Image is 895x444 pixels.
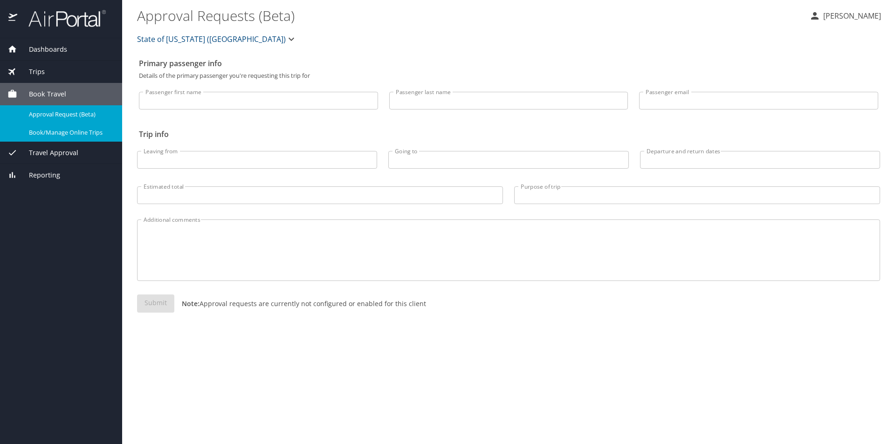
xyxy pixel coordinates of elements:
[29,110,111,119] span: Approval Request (Beta)
[139,56,878,71] h2: Primary passenger info
[17,148,78,158] span: Travel Approval
[139,73,878,79] p: Details of the primary passenger you're requesting this trip for
[805,7,885,24] button: [PERSON_NAME]
[139,127,878,142] h2: Trip info
[17,170,60,180] span: Reporting
[174,299,426,308] p: Approval requests are currently not configured or enabled for this client
[137,1,802,30] h1: Approval Requests (Beta)
[17,67,45,77] span: Trips
[18,9,106,27] img: airportal-logo.png
[29,128,111,137] span: Book/Manage Online Trips
[137,33,286,46] span: State of [US_STATE] ([GEOGRAPHIC_DATA])
[17,89,66,99] span: Book Travel
[17,44,67,55] span: Dashboards
[8,9,18,27] img: icon-airportal.png
[182,299,200,308] strong: Note:
[133,30,301,48] button: State of [US_STATE] ([GEOGRAPHIC_DATA])
[820,10,881,21] p: [PERSON_NAME]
